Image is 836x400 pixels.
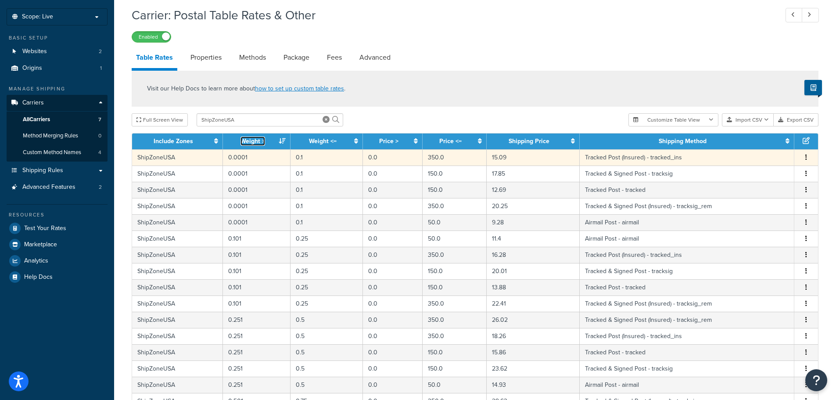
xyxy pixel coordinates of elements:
a: Advanced Features2 [7,179,108,195]
td: ShipZoneUSA [132,312,223,328]
td: 0.0 [363,263,422,279]
td: 0.101 [223,247,291,263]
a: Methods [235,47,270,68]
a: Marketplace [7,237,108,252]
td: 14.93 [487,377,580,393]
td: 50.0 [423,214,487,231]
div: Manage Shipping [7,85,108,93]
a: Analytics [7,253,108,269]
td: 22.41 [487,295,580,312]
td: 15.86 [487,344,580,360]
td: 0.0 [363,198,422,214]
li: Advanced Features [7,179,108,195]
td: 0.0 [363,149,422,166]
span: Advanced Features [22,184,75,191]
td: 0.101 [223,295,291,312]
td: Tracked Post - tracked [580,279,794,295]
p: Visit our Help Docs to learn more about . [147,84,345,94]
td: 13.88 [487,279,580,295]
td: 350.0 [423,328,487,344]
span: Shipping Rules [22,167,63,174]
a: AllCarriers7 [7,112,108,128]
li: Websites [7,43,108,60]
td: 0.0 [363,328,422,344]
td: 0.5 [291,328,363,344]
td: 0.0 [363,279,422,295]
td: 0.0 [363,360,422,377]
span: 4 [98,149,101,156]
td: 15.09 [487,149,580,166]
td: 20.25 [487,198,580,214]
span: Marketplace [24,241,57,249]
td: 150.0 [423,279,487,295]
td: 23.62 [487,360,580,377]
td: 350.0 [423,312,487,328]
td: ShipZoneUSA [132,149,223,166]
td: 0.1 [291,166,363,182]
td: Tracked Post (Insured) - tracked_ins [580,149,794,166]
a: Shipping Price [509,137,549,146]
a: Custom Method Names4 [7,144,108,161]
td: ShipZoneUSA [132,344,223,360]
td: 0.101 [223,279,291,295]
td: 0.251 [223,312,291,328]
td: 0.1 [291,214,363,231]
a: Weight <= [309,137,337,146]
span: 2 [99,184,102,191]
td: 16.28 [487,247,580,263]
td: 26.02 [487,312,580,328]
td: 350.0 [423,247,487,263]
td: 0.0 [363,247,422,263]
button: Full Screen View [132,113,188,126]
td: 0.101 [223,231,291,247]
td: 0.5 [291,344,363,360]
a: Properties [186,47,226,68]
td: 0.0 [363,231,422,247]
span: Help Docs [24,274,53,281]
td: Airmail Post - airmail [580,231,794,247]
td: 0.251 [223,377,291,393]
a: Fees [323,47,346,68]
td: 0.25 [291,295,363,312]
td: 0.251 [223,344,291,360]
td: 0.0 [363,312,422,328]
a: Carriers [7,95,108,111]
li: Help Docs [7,269,108,285]
td: Tracked & Signed Post (Insured) - tracksig_rem [580,312,794,328]
td: ShipZoneUSA [132,198,223,214]
td: Tracked Post (Insured) - tracked_ins [580,247,794,263]
a: Table Rates [132,47,177,71]
span: Method Merging Rules [23,132,78,140]
td: 350.0 [423,295,487,312]
li: Origins [7,60,108,76]
td: Tracked & Signed Post - tracksig [580,263,794,279]
a: Price > [379,137,398,146]
td: Airmail Post - airmail [580,214,794,231]
td: ShipZoneUSA [132,231,223,247]
td: 150.0 [423,182,487,198]
td: 20.01 [487,263,580,279]
a: Advanced [355,47,395,68]
td: 0.5 [291,312,363,328]
li: Shipping Rules [7,162,108,179]
td: Tracked Post (Insured) - tracked_ins [580,328,794,344]
li: Carriers [7,95,108,162]
a: Package [279,47,314,68]
td: ShipZoneUSA [132,166,223,182]
td: 0.25 [291,263,363,279]
span: Test Your Rates [24,225,66,232]
a: Previous Record [786,8,803,22]
span: Origins [22,65,42,72]
a: Include Zones [154,137,193,146]
td: ShipZoneUSA [132,247,223,263]
div: Resources [7,211,108,219]
td: 0.25 [291,247,363,263]
td: 0.1 [291,182,363,198]
td: 150.0 [423,166,487,182]
td: ShipZoneUSA [132,360,223,377]
td: ShipZoneUSA [132,295,223,312]
td: 0.0001 [223,149,291,166]
td: 0.0 [363,295,422,312]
